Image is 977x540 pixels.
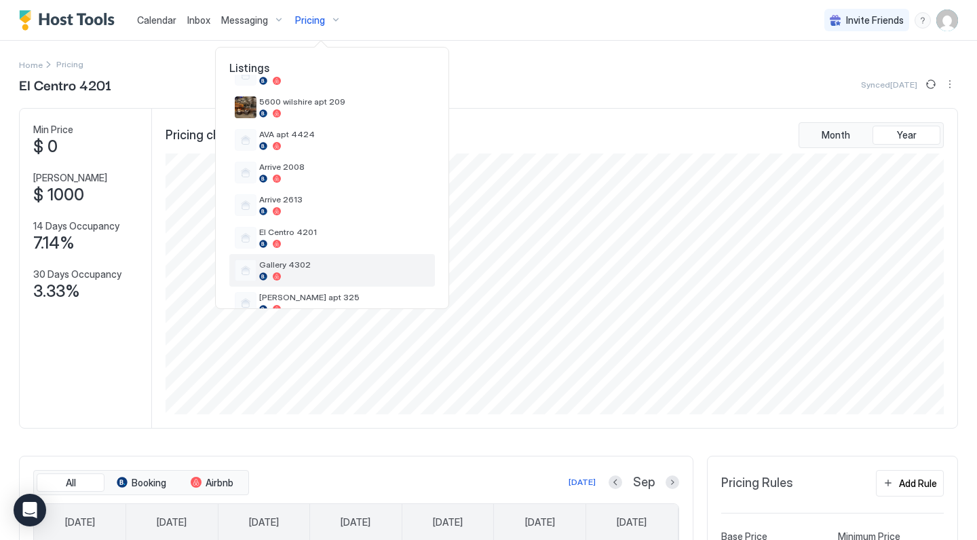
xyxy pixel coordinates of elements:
span: Gallery 4302 [259,259,429,270]
span: Listings [216,61,448,75]
span: Arrive 2008 [259,162,429,172]
div: Open Intercom Messenger [14,494,46,526]
span: Arrive 2613 [259,194,429,204]
span: 5600 wilshire apt 209 [259,96,429,107]
span: AVA apt 4424 [259,129,429,139]
span: El Centro 4201 [259,227,429,237]
span: [PERSON_NAME] apt 325 [259,292,429,302]
div: listing image [235,96,256,118]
